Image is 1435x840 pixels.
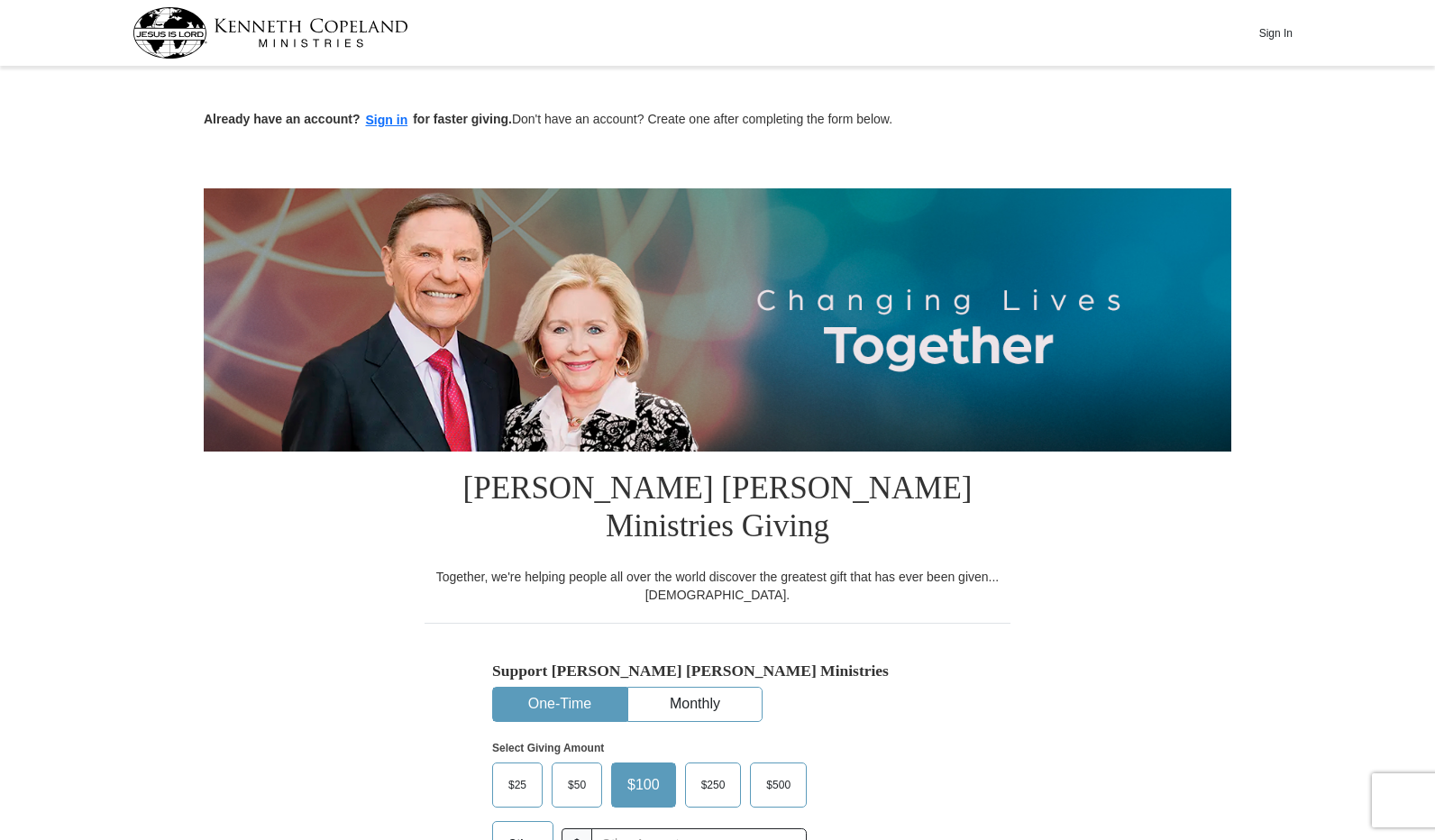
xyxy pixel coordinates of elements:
button: Sign In [1248,19,1302,47]
span: $25 [499,772,535,799]
p: Don't have an account? Create one after completing the form below. [204,110,1231,131]
button: One-Time [493,688,626,721]
strong: Already have an account? for faster giving. [204,112,512,126]
button: Monthly [628,688,762,721]
img: kcm-header-logo.svg [133,7,408,59]
button: Sign in [361,110,414,131]
h5: Support [PERSON_NAME] [PERSON_NAME] Ministries [492,662,943,680]
span: $500 [757,772,800,799]
span: $250 [692,772,735,799]
span: $50 [559,772,595,799]
strong: Select Giving Amount [492,742,604,754]
span: $100 [618,772,669,799]
div: Together, we're helping people all over the world discover the greatest gift that has ever been g... [425,568,1010,604]
h1: [PERSON_NAME] [PERSON_NAME] Ministries Giving [425,452,1010,568]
